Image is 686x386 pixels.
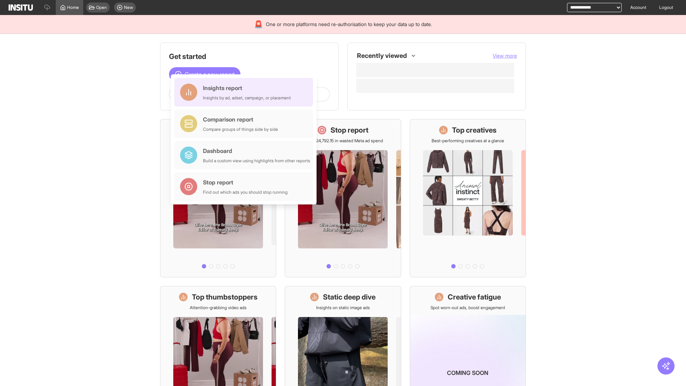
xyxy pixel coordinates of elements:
[316,305,370,311] p: Insights on static image ads
[254,19,263,29] div: 🚨
[303,138,383,144] p: Save £24,792.15 in wasted Meta ad spend
[192,292,258,302] h1: Top thumbstoppers
[203,147,310,155] div: Dashboard
[67,5,79,10] span: Home
[203,178,288,187] div: Stop report
[185,70,235,79] span: Create a new report
[330,125,368,135] h1: Stop report
[169,67,240,81] button: Create a new report
[203,158,310,164] div: Build a custom view using highlights from other reports
[410,119,526,277] a: Top creativesBest-performing creatives at a glance
[203,95,291,101] div: Insights by ad, adset, campaign, or placement
[452,125,497,135] h1: Top creatives
[285,119,401,277] a: Stop reportSave £24,792.15 in wasted Meta ad spend
[124,5,133,10] span: New
[203,127,278,132] div: Compare groups of things side by side
[160,119,276,277] a: What's live nowSee all active ads instantly
[203,84,291,92] div: Insights report
[323,292,376,302] h1: Static deep dive
[493,53,517,59] span: View more
[190,305,247,311] p: Attention-grabbing video ads
[266,21,432,28] span: One or more platforms need re-authorisation to keep your data up to date.
[169,51,330,61] h1: Get started
[203,115,278,124] div: Comparison report
[493,52,517,59] button: View more
[432,138,504,144] p: Best-performing creatives at a glance
[203,189,288,195] div: Find out which ads you should stop running
[9,4,33,11] img: Logo
[96,5,107,10] span: Open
